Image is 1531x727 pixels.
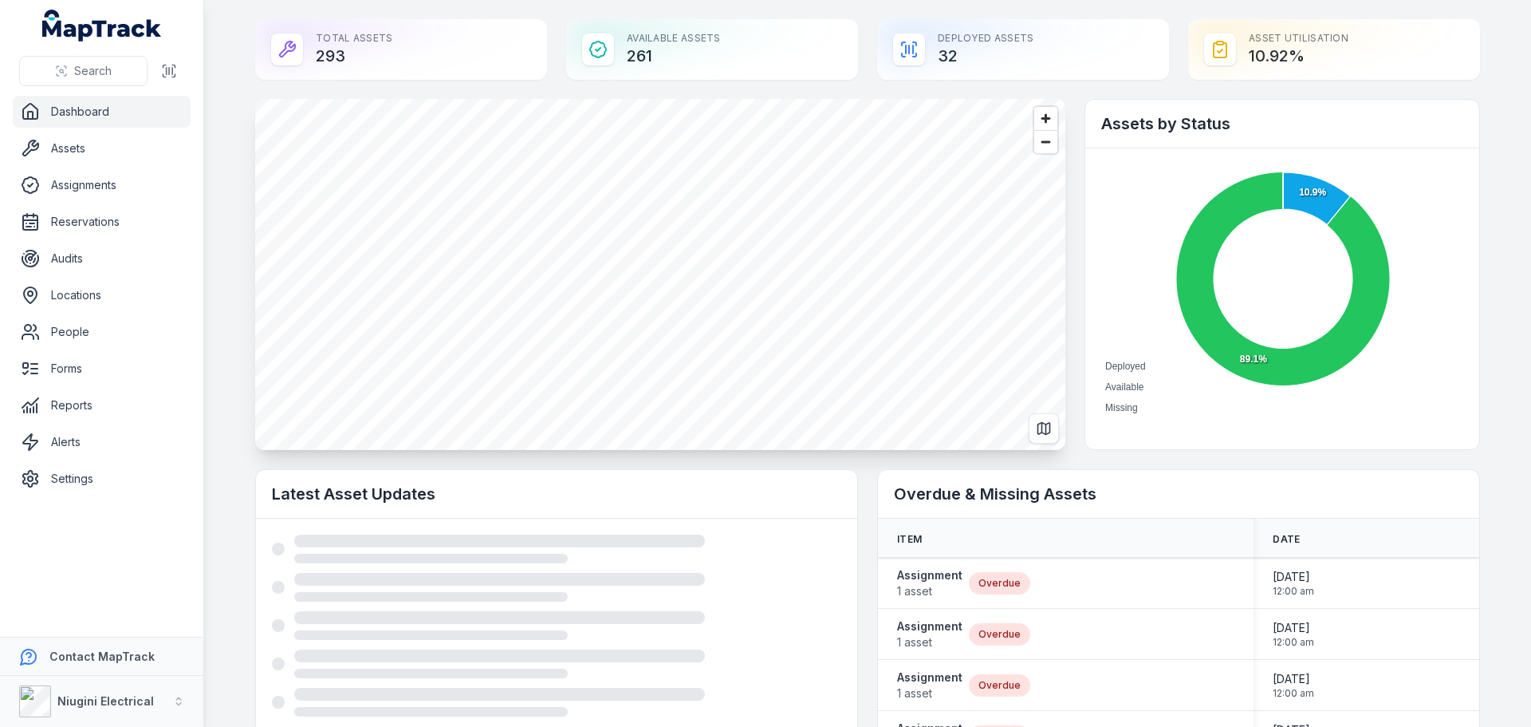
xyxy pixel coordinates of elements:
span: 12:00 am [1273,636,1314,649]
span: [DATE] [1273,620,1314,636]
a: Settings [13,463,191,495]
strong: Assignment [897,567,962,583]
div: Overdue [969,623,1030,646]
span: Deployed [1105,361,1146,372]
span: Available [1105,381,1143,393]
a: Reservations [13,206,191,238]
button: Zoom out [1034,130,1057,153]
h2: Latest Asset Updates [272,483,841,505]
span: Date [1273,533,1300,546]
a: Assignments [13,169,191,201]
h2: Overdue & Missing Assets [894,483,1463,505]
canvas: Map [255,99,1065,450]
span: 1 asset [897,634,962,650]
a: Assignment1 asset [897,567,962,599]
span: [DATE] [1273,569,1314,585]
time: 4/30/2025, 12:00:00 AM [1273,671,1314,700]
span: 1 asset [897,686,962,701]
time: 4/30/2025, 12:00:00 AM [1273,569,1314,598]
span: Search [74,63,112,79]
span: Missing [1105,402,1138,413]
span: Item [897,533,922,546]
time: 4/30/2025, 12:00:00 AM [1273,620,1314,649]
a: Assets [13,132,191,164]
a: Assignment1 asset [897,670,962,701]
a: MapTrack [42,10,162,41]
span: [DATE] [1273,671,1314,687]
a: Locations [13,279,191,311]
span: 1 asset [897,583,962,599]
a: People [13,316,191,348]
button: Zoom in [1034,107,1057,130]
button: Search [19,56,148,86]
span: 12:00 am [1273,585,1314,598]
a: Assignment1 asset [897,618,962,650]
a: Alerts [13,426,191,458]
a: Reports [13,389,191,421]
a: Dashboard [13,96,191,128]
button: Switch to Map View [1029,413,1059,444]
div: Overdue [969,572,1030,595]
strong: Contact MapTrack [49,650,155,663]
div: Overdue [969,674,1030,697]
a: Audits [13,243,191,275]
strong: Assignment [897,670,962,686]
h2: Assets by Status [1101,113,1463,135]
strong: Assignment [897,618,962,634]
span: 12:00 am [1273,687,1314,700]
strong: Niugini Electrical [57,694,154,708]
a: Forms [13,353,191,385]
